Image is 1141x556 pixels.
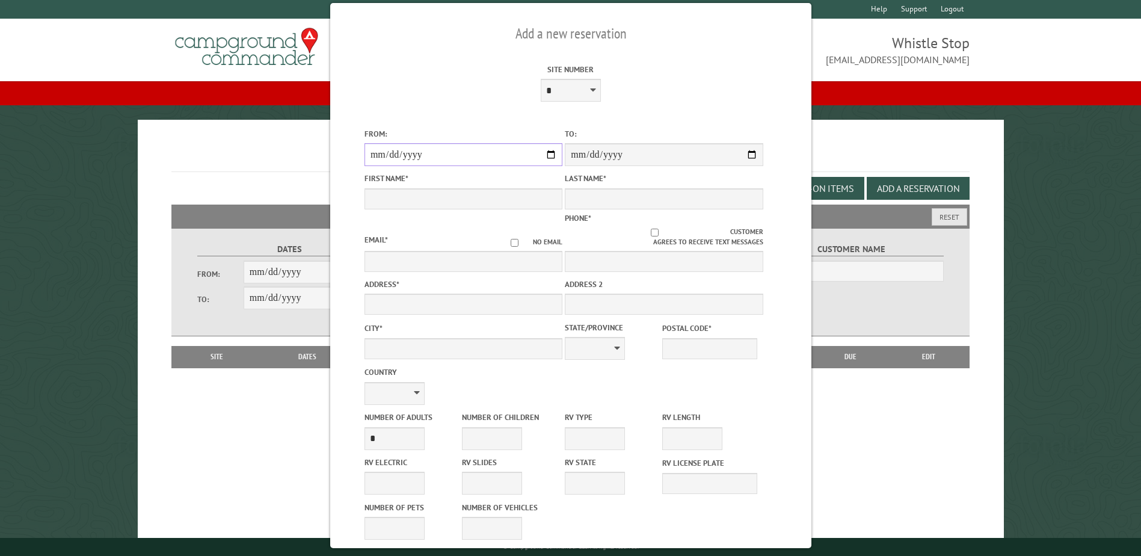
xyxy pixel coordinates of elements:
label: To: [565,128,763,140]
input: No email [496,239,533,247]
th: Edit [888,346,970,368]
label: Address 2 [565,279,763,290]
label: Address [364,279,562,290]
label: Postal Code [662,323,757,334]
label: Phone [565,213,591,223]
button: Reset [932,208,967,226]
label: No email [496,237,562,247]
label: RV Slides [461,457,556,468]
label: RV State [565,457,660,468]
label: RV License Plate [662,457,757,469]
label: RV Type [565,412,660,423]
label: Number of Children [461,412,556,423]
label: Dates [197,242,381,256]
label: City [364,323,562,334]
label: Customer Name [760,242,943,256]
h2: Filters [171,205,969,227]
label: State/Province [565,322,660,333]
h1: Reservations [171,139,969,172]
h2: Add a new reservation [364,22,777,45]
label: RV Electric [364,457,459,468]
label: Email [364,235,387,245]
th: Site [177,346,256,368]
label: Site Number [472,64,669,75]
th: Dates [256,346,359,368]
label: Number of Adults [364,412,459,423]
label: RV Length [662,412,757,423]
label: Customer agrees to receive text messages [565,227,763,247]
label: Country [364,366,562,378]
th: Due [813,346,888,368]
label: To: [197,294,243,305]
button: Add a Reservation [867,177,970,200]
label: Number of Pets [364,502,459,513]
label: First Name [364,173,562,184]
label: From: [197,268,243,280]
button: Edit Add-on Items [761,177,864,200]
input: Customer agrees to receive text messages [579,229,730,236]
label: Last Name [565,173,763,184]
small: © Campground Commander LLC. All rights reserved. [503,543,639,551]
label: Number of Vehicles [461,502,556,513]
label: From: [364,128,562,140]
img: Campground Commander [171,23,322,70]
